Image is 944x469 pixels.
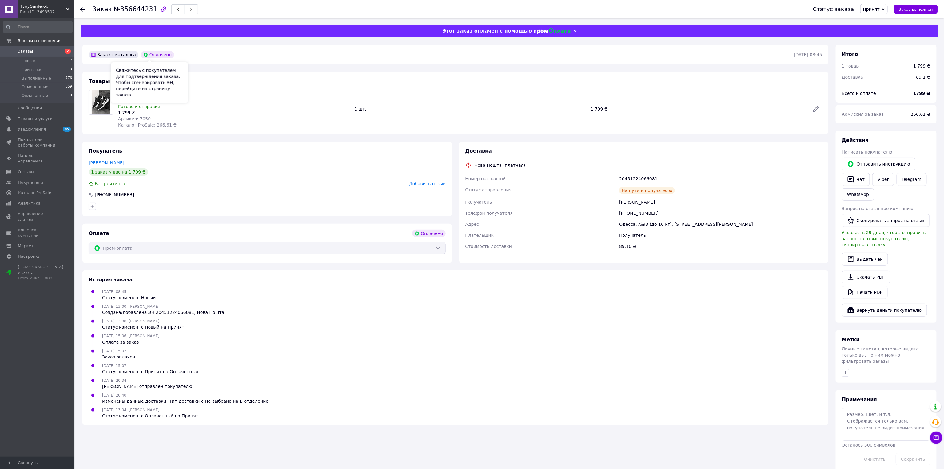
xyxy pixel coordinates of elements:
span: Метки [842,337,860,342]
span: Показатели работы компании [18,137,57,148]
span: Номер накладной [465,176,506,181]
span: Комиссия за заказ [842,112,884,117]
span: Заказы [18,49,33,54]
div: Ваш ID: 3493507 [20,9,74,15]
span: Аналитика [18,201,41,206]
div: Нова Пошта (платная) [473,162,527,168]
span: Выполненные [22,76,51,81]
div: 89.1 ₴ [913,70,934,84]
div: Вернуться назад [80,6,85,12]
span: 776 [66,76,72,81]
span: Заказы и сообщения [18,38,62,44]
span: Запрос на отзыв про компанию [842,206,914,211]
div: 20451224066081 [618,173,823,184]
span: Адрес [465,222,479,227]
span: Доставка [842,75,863,80]
span: 859 [66,84,72,90]
time: [DATE] 08:45 [794,52,822,57]
div: Статус изменен: с Принят на Оплаченный [102,369,198,375]
span: Итого [842,51,858,57]
div: Статус изменен: с Новый на Принят [102,324,184,330]
div: 1 799 ₴ [914,63,930,69]
button: Выдать чек [842,253,888,266]
div: 89.10 ₴ [618,241,823,252]
span: Уведомления [18,127,46,132]
a: WhatsApp [842,188,874,201]
span: Панель управления [18,153,57,164]
span: [DATE] 13:00, [PERSON_NAME] [102,319,159,323]
div: На пути к получателю [619,187,675,194]
button: Вернуть деньги покупателю [842,304,927,317]
span: Сообщения [18,105,42,111]
span: Личные заметки, которые видите только вы. По ним можно фильтровать заказы [842,346,919,364]
span: История заказа [89,277,133,283]
span: Заказ [92,6,112,13]
a: Viber [872,173,894,186]
span: Действия [842,137,869,143]
span: [DATE] 20:40 [102,393,126,397]
div: 1 799 ₴ [588,105,807,113]
a: Печать PDF [842,286,888,299]
span: Оплата [89,230,109,236]
span: Плательщик [465,233,494,238]
span: Готово к отправке [118,104,160,109]
span: Всего к оплате [842,91,876,96]
span: Заказ выполнен [899,7,933,12]
div: 41 [118,96,349,102]
div: Статус заказа [813,6,854,12]
span: Кошелек компании [18,227,57,238]
span: Принятые [22,67,43,72]
span: [DATE] 08:45 [102,290,126,294]
span: 1 товар [842,64,859,68]
span: 13 [68,67,72,72]
span: Отзывы [18,169,34,175]
span: Покупатели [18,180,43,185]
div: Оплачено [141,51,174,58]
div: [PERSON_NAME] отправлен покупателю [102,383,192,389]
span: Маркет [18,243,34,249]
a: [PERSON_NAME] [89,160,124,165]
span: Доставка [465,148,492,154]
div: [PHONE_NUMBER] [94,192,135,198]
div: 1 заказ у вас на 1 799 ₴ [89,168,148,176]
span: 266.61 ₴ [911,112,930,117]
img: Кроссовки Nike Revolution 6 [92,90,110,114]
span: Примечания [842,397,877,402]
span: №356644231 [114,6,157,13]
span: Стоимость доставки [465,244,512,249]
span: Без рейтинга [95,181,125,186]
div: [PERSON_NAME] [618,197,823,208]
div: Статус изменен: Новый [102,295,156,301]
div: Статус изменен: с Оплаченный на Принят [102,413,198,419]
span: [DATE] 13:04, [PERSON_NAME] [102,408,159,412]
button: Заказ выполнен [894,5,938,14]
div: Prom микс 1 000 [18,276,63,281]
span: Принят [863,7,880,12]
button: Скопировать запрос на отзыв [842,214,930,227]
span: [DEMOGRAPHIC_DATA] и счета [18,264,63,281]
span: Осталось 300 символов [842,443,895,448]
span: [DATE] 15:07 [102,364,126,368]
img: evopay logo [534,28,571,34]
div: Оплачено [412,230,445,237]
div: Оплата за заказ [102,339,159,345]
b: 1799 ₴ [913,91,930,96]
a: Редактировать [810,103,822,115]
span: Артикул: 7050 [118,116,151,121]
span: Статус отправления [465,187,512,192]
span: 85 [63,127,71,132]
span: Товары и услуги [18,116,53,122]
div: Создана/добавлена ЭН 20451224066081, Нова Пошта [102,309,224,315]
span: Написать покупателю [842,150,892,154]
div: Одесса, №93 (до 10 кг): [STREET_ADDRESS][PERSON_NAME] [618,219,823,230]
input: Поиск [3,21,73,33]
span: Отмененные [22,84,48,90]
span: Этот заказ оплачен с помощью [442,28,532,34]
span: 2 [65,49,71,54]
a: Telegram [897,173,927,186]
div: 1 799 ₴ [118,110,349,116]
span: Управление сайтом [18,211,57,222]
div: Заказ оплачен [102,354,135,360]
span: Добавить отзыв [409,181,445,186]
span: 2 [70,58,72,64]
